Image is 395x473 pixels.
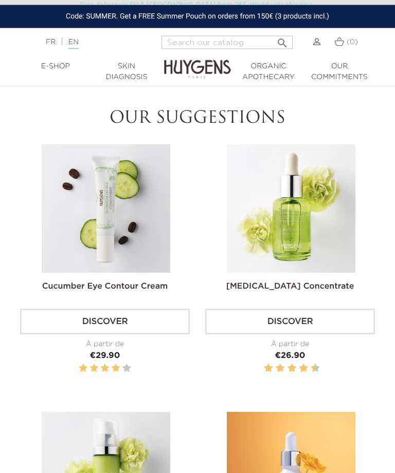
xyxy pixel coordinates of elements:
img: Cucumber Eye Contour Cream [42,145,170,273]
span: (0) [347,39,358,46]
label: 10 [313,363,318,375]
a: E-Shop [20,61,91,72]
a: Organic Apothecary [233,61,304,83]
a: Skin Diagnosis [91,61,162,83]
input: Search [161,36,293,49]
a: EN [68,39,79,49]
button:  [273,33,292,47]
a: Discover [205,309,375,335]
label: 5 [285,363,287,375]
label: 9 [309,363,311,375]
div: À partir de [20,339,190,350]
a: Discover [20,309,190,335]
label: 6 [290,363,295,375]
label: 3 [274,363,275,375]
i:  [276,34,289,46]
h2: Our suggestions [20,109,375,129]
img: Hyaluronic Acid Concentrate [227,145,355,273]
img: Huygens [164,44,231,80]
label: 2 [90,363,98,375]
label: 4 [112,363,120,375]
div: | [41,36,157,48]
a: FR [46,39,56,46]
label: 4 [278,363,283,375]
span: €26.90 [275,352,306,361]
span: €29.90 [90,352,120,361]
label: 7 [297,363,299,375]
label: 2 [266,363,271,375]
label: 5 [122,363,131,375]
a: [MEDICAL_DATA] Concentrate [226,283,354,291]
div: À partir de [205,339,375,350]
label: 3 [101,363,109,375]
label: 8 [301,363,306,375]
label: 1 [79,363,87,375]
label: 1 [262,363,263,375]
a: Our commitments [304,61,375,83]
a: Cucumber Eye Contour Cream [42,283,168,291]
